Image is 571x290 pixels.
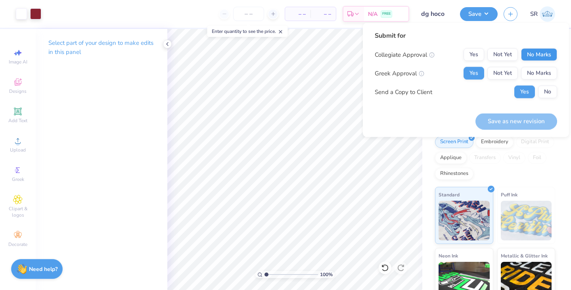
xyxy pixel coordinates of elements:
[476,136,514,148] div: Embroidery
[4,205,32,218] span: Clipart & logos
[487,67,518,80] button: Not Yet
[439,190,460,199] span: Standard
[9,88,27,94] span: Designs
[540,6,555,22] img: Sydney Rosenberg
[530,10,538,19] span: SR
[521,48,557,61] button: No Marks
[375,69,424,78] div: Greek Approval
[48,38,155,57] p: Select part of your design to make edits in this panel
[538,86,557,98] button: No
[435,168,473,180] div: Rhinestones
[233,7,264,21] input: – –
[503,152,525,164] div: Vinyl
[8,241,27,248] span: Decorate
[12,176,24,182] span: Greek
[29,265,57,273] strong: Need help?
[521,67,557,80] button: No Marks
[375,31,557,40] div: Submit for
[207,26,288,37] div: Enter quantity to see the price.
[375,50,435,59] div: Collegiate Approval
[528,152,546,164] div: Foil
[290,10,306,18] span: – –
[487,48,518,61] button: Not Yet
[516,136,554,148] div: Digital Print
[320,271,333,278] span: 100 %
[435,136,473,148] div: Screen Print
[501,252,548,260] span: Metallic & Glitter Ink
[415,6,454,22] input: Untitled Design
[368,10,377,18] span: N/A
[8,117,27,124] span: Add Text
[469,152,501,164] div: Transfers
[439,252,458,260] span: Neon Ink
[464,67,484,80] button: Yes
[375,87,432,96] div: Send a Copy to Client
[464,48,484,61] button: Yes
[460,7,498,21] button: Save
[10,147,26,153] span: Upload
[530,6,555,22] a: SR
[439,201,490,240] img: Standard
[9,59,27,65] span: Image AI
[501,190,517,199] span: Puff Ink
[382,11,391,17] span: FREE
[315,10,331,18] span: – –
[514,86,535,98] button: Yes
[501,201,552,240] img: Puff Ink
[435,152,467,164] div: Applique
